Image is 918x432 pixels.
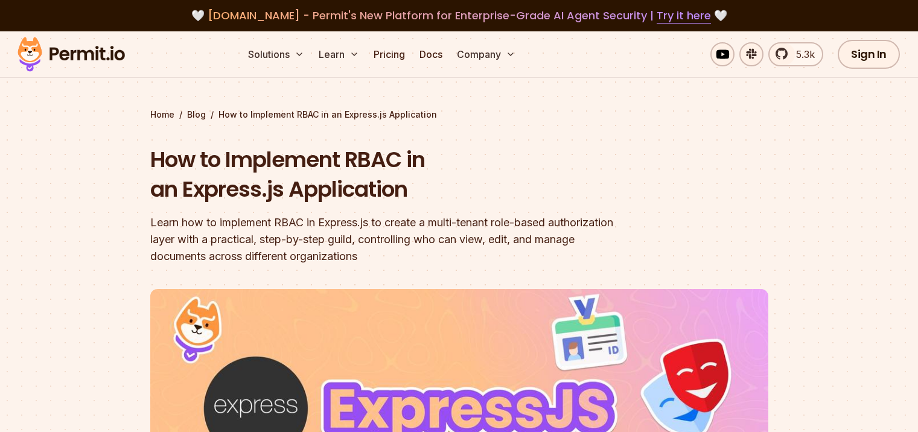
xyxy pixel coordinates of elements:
[150,109,768,121] div: / /
[657,8,711,24] a: Try it here
[789,47,815,62] span: 5.3k
[452,42,520,66] button: Company
[415,42,447,66] a: Docs
[243,42,309,66] button: Solutions
[150,214,614,265] div: Learn how to implement RBAC in Express.js to create a multi-tenant role-based authorization layer...
[208,8,711,23] span: [DOMAIN_NAME] - Permit's New Platform for Enterprise-Grade AI Agent Security |
[150,109,174,121] a: Home
[314,42,364,66] button: Learn
[150,145,614,205] h1: How to Implement RBAC in an Express.js Application
[768,42,823,66] a: 5.3k
[369,42,410,66] a: Pricing
[29,7,889,24] div: 🤍 🤍
[187,109,206,121] a: Blog
[838,40,900,69] a: Sign In
[12,34,130,75] img: Permit logo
